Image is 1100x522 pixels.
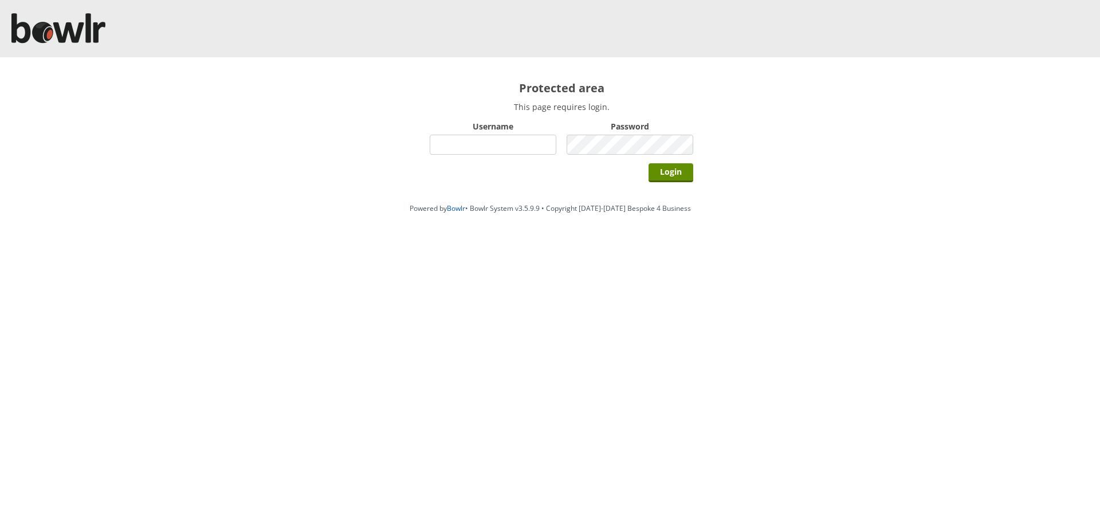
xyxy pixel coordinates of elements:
label: Password [567,121,693,132]
p: This page requires login. [430,101,693,112]
span: Powered by • Bowlr System v3.5.9.9 • Copyright [DATE]-[DATE] Bespoke 4 Business [410,203,691,213]
input: Login [649,163,693,182]
a: Bowlr [447,203,465,213]
h2: Protected area [430,80,693,96]
label: Username [430,121,556,132]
